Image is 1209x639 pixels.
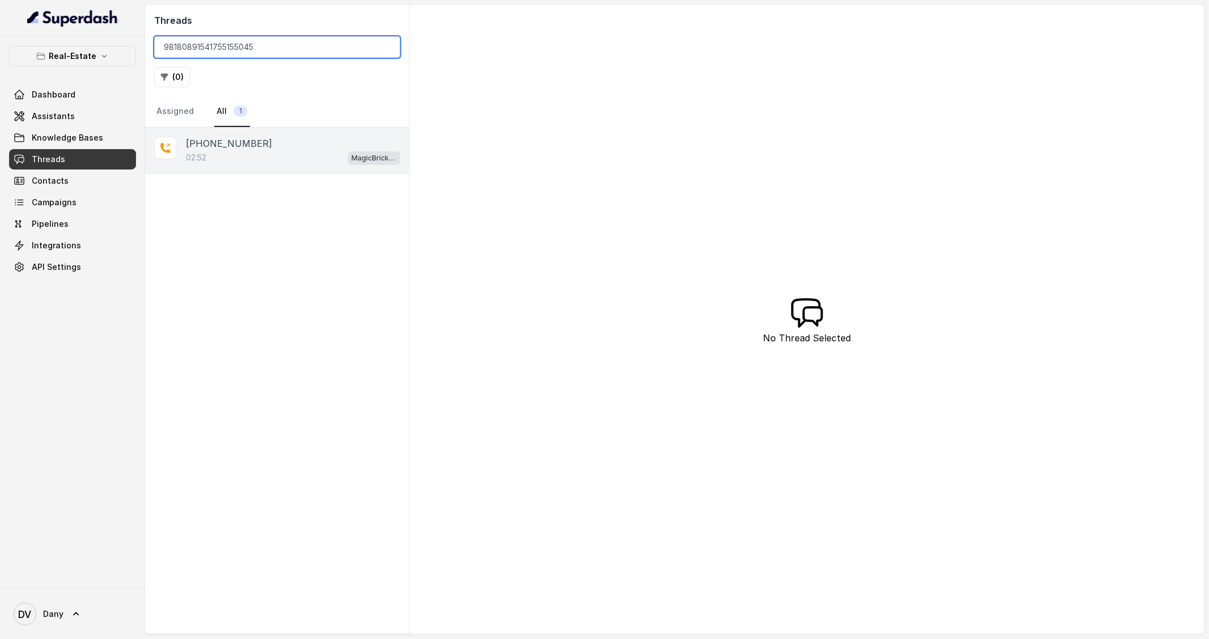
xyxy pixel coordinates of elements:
p: No Thread Selected [763,331,851,345]
img: light.svg [27,9,118,27]
text: DV [19,608,32,620]
a: Threads [9,149,136,170]
span: Pipelines [32,218,69,230]
p: [PHONE_NUMBER] [186,137,272,150]
span: Assistants [32,111,75,122]
span: Threads [32,154,65,165]
span: Contacts [32,175,69,187]
span: Dany [43,608,63,620]
span: 1 [234,105,248,117]
button: (0) [154,67,190,87]
a: Assigned [154,96,196,127]
span: Integrations [32,240,81,251]
input: Search by Call ID or Phone Number [154,36,400,58]
a: Contacts [9,171,136,191]
span: Campaigns [32,197,77,208]
a: Knowledge Bases [9,128,136,148]
span: API Settings [32,261,81,273]
a: Campaigns [9,192,136,213]
span: Knowledge Bases [32,132,103,143]
p: MagicBricks - Lead Qualification Assistant [351,153,397,164]
a: Dany [9,598,136,630]
a: Integrations [9,235,136,256]
p: Real-Estate [49,49,96,63]
a: All1 [214,96,250,127]
span: Dashboard [32,89,75,100]
p: 02:52 [186,152,206,163]
h2: Threads [154,14,400,27]
a: API Settings [9,257,136,277]
nav: Tabs [154,96,400,127]
a: Pipelines [9,214,136,234]
a: Dashboard [9,84,136,105]
button: Real-Estate [9,46,136,66]
a: Assistants [9,106,136,126]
